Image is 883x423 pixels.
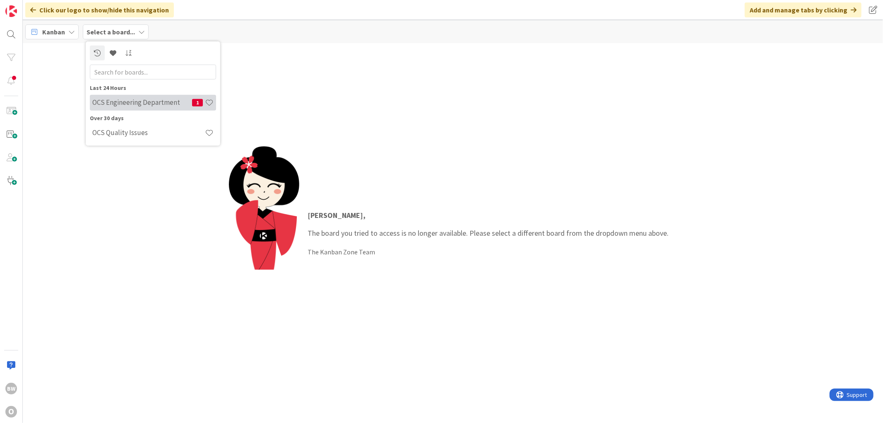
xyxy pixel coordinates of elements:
div: Over 30 days [90,114,216,122]
div: Last 24 Hours [90,83,216,92]
strong: [PERSON_NAME] , [308,210,366,220]
div: Click our logo to show/hide this navigation [25,2,174,17]
h4: OCS Engineering Department [92,98,192,106]
div: The Kanban Zone Team [308,247,669,257]
div: BW [5,383,17,394]
span: Kanban [42,27,65,37]
p: The board you tried to access is no longer available. Please select a different board from the dr... [308,210,669,239]
span: Support [17,1,38,11]
b: Select a board... [87,28,135,36]
span: 1 [192,99,203,106]
div: O [5,406,17,418]
input: Search for boards... [90,64,216,79]
div: Add and manage tabs by clicking [745,2,861,17]
h4: OCS Quality Issues [92,128,205,137]
img: Visit kanbanzone.com [5,5,17,17]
